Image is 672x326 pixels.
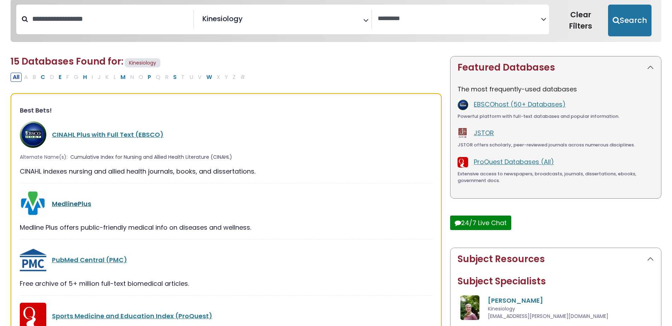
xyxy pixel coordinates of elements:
button: Featured Databases [450,56,661,79]
button: Filter Results H [81,73,89,82]
div: Alpha-list to filter by first letter of database name [11,72,248,81]
a: CINAHL Plus with Full Text (EBSCO) [52,130,164,139]
p: The most frequently-used databases [458,84,654,94]
span: Cumulative Index for Nursing and Allied Health Literature (CINAHL) [70,153,232,161]
button: Subject Resources [450,248,661,270]
input: Search database by title or keyword [28,13,193,25]
button: Submit for Search Results [608,5,652,36]
a: EBSCOhost (50+ Databases) [474,100,566,109]
button: Clear Filters [553,5,608,36]
span: Alternate Name(s): [20,153,67,161]
img: Francene Lewis [460,295,480,320]
button: Filter Results P [146,73,153,82]
textarea: Search [244,17,249,25]
div: Powerful platform with full-text databases and popular information. [458,113,654,120]
span: [EMAIL_ADDRESS][PERSON_NAME][DOMAIN_NAME] [488,313,608,320]
a: ProQuest Databases (All) [474,157,554,166]
div: Medline Plus offers public-friendly medical info on diseases and wellness. [20,223,432,232]
div: Free archive of 5+ million full-text biomedical articles. [20,279,432,288]
h3: Best Bets! [20,107,432,114]
h2: Subject Specialists [458,276,654,287]
button: All [11,73,22,82]
button: Filter Results S [171,73,179,82]
a: MedlinePlus [52,199,91,208]
div: CINAHL indexes nursing and allied health journals, books, and dissertations. [20,167,432,176]
button: Filter Results W [204,73,214,82]
div: JSTOR offers scholarly, peer-reviewed journals across numerous disciplines. [458,141,654,149]
a: Sports Medicine and Education Index (ProQuest) [52,312,212,320]
span: Kinesiology [202,13,243,24]
span: Kinesiology [125,58,160,68]
a: PubMed Central (PMC) [52,255,127,264]
button: Filter Results E [57,73,64,82]
span: 15 Databases Found for: [11,55,123,68]
a: [PERSON_NAME] [488,296,543,305]
div: Extensive access to newspapers, broadcasts, journals, dissertations, ebooks, government docs. [458,170,654,184]
textarea: Search [378,15,541,23]
button: Filter Results M [118,73,128,82]
a: JSTOR [474,128,494,137]
button: Filter Results C [39,73,47,82]
button: 24/7 Live Chat [450,216,511,230]
span: Kinesiology [488,305,515,312]
li: Kinesiology [200,13,243,24]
